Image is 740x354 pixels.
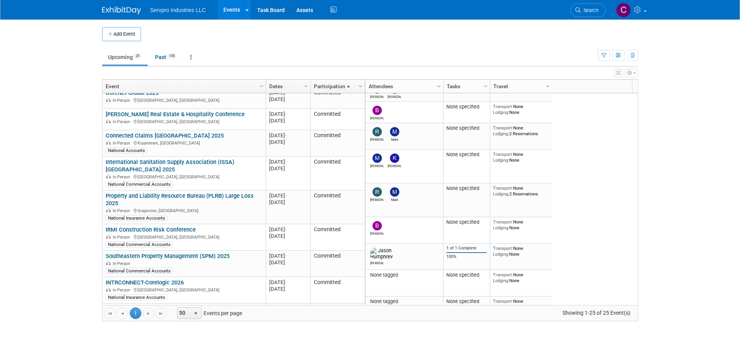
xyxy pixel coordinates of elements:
div: National Insurance Accounts [106,215,167,221]
a: Column Settings [543,80,552,91]
div: Grapevine, [GEOGRAPHIC_DATA] [106,207,262,214]
img: Brian Donnelly [373,106,382,115]
span: - [285,133,287,138]
a: Go to the last page [155,307,167,319]
div: None None [493,104,549,115]
span: Transport: [493,185,513,191]
td: Committed [310,157,365,190]
div: [DATE] [269,226,307,233]
div: Brian Donnelly [370,115,384,120]
a: IRMI Construction Risk Conference [106,226,196,233]
span: In-Person [113,98,132,103]
a: Dates [269,80,305,93]
div: Kevin Wofford [370,94,384,99]
a: CoreNet Global 2025 [106,89,158,96]
span: Lodging: [493,191,509,197]
img: Jason Humphrey [370,248,393,260]
img: Rick Dubois [373,187,382,197]
span: In-Person [113,141,132,146]
span: Transport: [493,125,513,131]
span: Lodging: [493,278,509,283]
div: National Commercial Accounts [106,181,173,187]
img: In-Person Event [106,174,111,178]
div: 1 of 1 Complete [446,246,487,251]
div: None specified [446,152,487,158]
span: - [285,111,287,117]
a: Upcoming25 [102,50,148,65]
div: [GEOGRAPHIC_DATA], [GEOGRAPHIC_DATA] [106,234,262,240]
img: Chris Chassagneux [616,3,631,17]
a: Column Settings [356,80,365,91]
span: Lodging: [493,304,509,310]
div: [DATE] [269,132,307,139]
a: Southeastern Property Management (SPM) 2025 [106,253,230,260]
td: Committed [310,109,365,130]
img: ExhibitDay [102,7,141,14]
div: [DATE] [269,117,307,124]
div: [DATE] [269,259,307,266]
div: None tagged [368,298,440,305]
a: Column Settings [435,80,443,91]
span: Go to the last page [158,310,164,317]
img: In-Person Event [106,208,111,212]
span: 25 [133,53,142,59]
span: Lodging: [493,110,509,115]
td: Committed [310,130,365,157]
span: Transport: [493,219,513,225]
div: National Commercial Accounts [106,268,173,274]
a: Past155 [149,50,183,65]
div: [DATE] [269,233,307,239]
span: Transport: [493,246,513,251]
img: Mark Bristol [390,127,399,136]
div: [GEOGRAPHIC_DATA], [GEOGRAPHIC_DATA] [106,97,262,103]
span: Showing 1-25 of 25 Event(s) [555,307,637,318]
span: - [285,279,287,285]
a: Connected Claims [GEOGRAPHIC_DATA] 2025 [106,132,224,139]
span: Events per page [167,307,250,319]
div: Mark Bristol [388,197,401,202]
a: Search [570,3,606,17]
div: Rick Dubois [370,197,384,202]
td: Committed [310,224,365,251]
div: None specified [446,125,487,131]
div: None tagged [368,272,440,278]
img: In-Person Event [106,235,111,239]
span: Lodging: [493,88,509,94]
a: Participation [314,80,360,93]
span: Column Settings [482,83,489,89]
div: [GEOGRAPHIC_DATA], [GEOGRAPHIC_DATA] [106,286,262,293]
div: None None [493,272,549,283]
div: [DATE] [269,96,307,103]
div: Jason Humphrey [370,260,384,265]
span: Go to the next page [145,310,151,317]
div: None None [493,152,549,163]
div: Kevin Wofford [388,163,401,168]
div: None 2 Reservations [493,185,549,197]
span: Lodging: [493,131,509,136]
a: Column Settings [257,80,266,91]
td: Committed [310,251,365,277]
div: [GEOGRAPHIC_DATA], [GEOGRAPHIC_DATA] [106,118,262,125]
div: 100% [446,254,487,260]
span: Search [581,7,599,13]
span: - [285,227,287,232]
div: [DATE] [269,139,307,145]
a: Column Settings [481,80,490,91]
div: None specified [446,104,487,110]
span: 1 [130,307,141,319]
span: Column Settings [436,83,442,89]
div: [DATE] [269,165,307,172]
div: None specified [446,219,487,225]
a: Go to the first page [104,307,116,319]
a: Event [106,80,261,93]
img: Marta Scolaro [373,153,382,163]
div: None 2 Reservations [493,125,549,136]
img: In-Person Event [106,141,111,145]
img: In-Person Event [106,119,111,123]
a: Go to the previous page [117,307,128,319]
div: None None [493,219,549,230]
span: In-Person [113,261,132,266]
a: Property and Liability Resource Bureau (PLRB) Large Loss 2025 [106,192,254,207]
td: Committed [310,303,365,330]
span: Column Settings [357,83,364,89]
